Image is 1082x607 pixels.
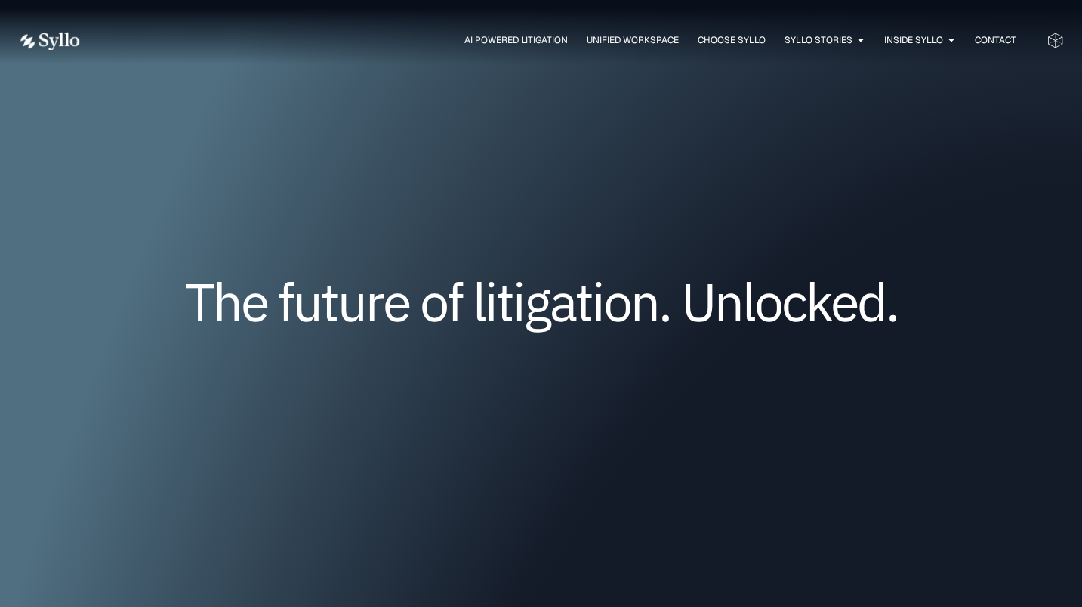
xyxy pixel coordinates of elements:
[464,33,568,47] a: AI Powered Litigation
[18,32,80,51] img: white logo
[109,277,973,327] h1: The future of litigation. Unlocked.
[698,33,766,47] a: Choose Syllo
[884,33,943,47] a: Inside Syllo
[110,33,1016,48] nav: Menu
[785,33,852,47] a: Syllo Stories
[975,33,1016,47] a: Contact
[110,33,1016,48] div: Menu Toggle
[587,33,679,47] a: Unified Workspace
